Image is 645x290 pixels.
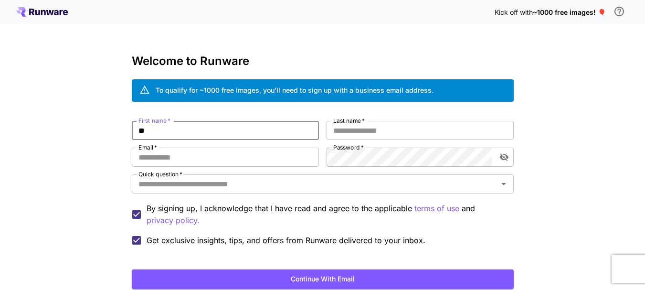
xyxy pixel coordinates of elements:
[495,8,533,16] span: Kick off with
[147,215,200,226] button: By signing up, I acknowledge that I have read and agree to the applicable terms of use and
[496,149,513,166] button: toggle password visibility
[132,54,514,68] h3: Welcome to Runware
[147,235,425,246] span: Get exclusive insights, tips, and offers from Runware delivered to your inbox.
[610,2,629,21] button: In order to qualify for free credit, you need to sign up with a business email address and click ...
[497,177,510,191] button: Open
[147,203,506,226] p: By signing up, I acknowledge that I have read and agree to the applicable and
[414,203,459,215] p: terms of use
[138,170,182,178] label: Quick question
[132,269,514,289] button: Continue with email
[333,143,364,151] label: Password
[414,203,459,215] button: By signing up, I acknowledge that I have read and agree to the applicable and privacy policy.
[533,8,606,16] span: ~1000 free images! 🎈
[333,117,365,125] label: Last name
[138,117,170,125] label: First name
[156,85,434,95] div: To qualify for ~1000 free images, you’ll need to sign up with a business email address.
[147,215,200,226] p: privacy policy.
[138,143,157,151] label: Email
